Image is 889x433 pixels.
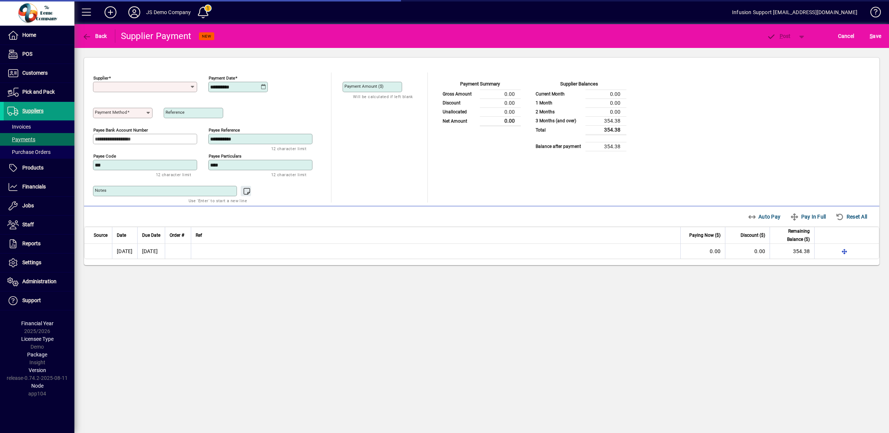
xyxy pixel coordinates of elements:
[480,98,521,107] td: 0.00
[585,90,626,98] td: 0.00
[146,6,191,18] div: JS Demo Company
[142,231,160,239] span: Due Date
[121,30,192,42] div: Supplier Payment
[7,149,51,155] span: Purchase Orders
[732,6,857,18] div: Infusion Support [EMAIL_ADDRESS][DOMAIN_NAME]
[22,70,48,76] span: Customers
[754,248,765,254] span: 0.00
[4,197,74,215] a: Jobs
[439,98,480,107] td: Discount
[21,320,54,326] span: Financial Year
[117,248,133,254] span: [DATE]
[4,216,74,234] a: Staff
[480,116,521,126] td: 0.00
[790,211,826,223] span: Pay In Full
[870,30,881,42] span: ave
[4,146,74,158] a: Purchase Orders
[4,133,74,146] a: Payments
[532,116,585,125] td: 3 Months (and over)
[22,51,32,57] span: POS
[22,297,41,303] span: Support
[4,291,74,310] a: Support
[689,231,720,239] span: Paying Now ($)
[22,240,41,246] span: Reports
[22,89,55,95] span: Pick and Pack
[4,26,74,45] a: Home
[95,110,127,115] mat-label: Payment method
[832,210,870,223] button: Reset All
[439,80,521,90] div: Payment Summary
[4,178,74,196] a: Financials
[585,116,626,125] td: 354.38
[93,75,109,81] mat-label: Supplier
[137,244,165,259] td: [DATE]
[344,84,383,89] mat-label: Payment Amount ($)
[74,29,115,43] app-page-header-button: Back
[4,45,74,64] a: POS
[122,6,146,19] button: Profile
[532,142,585,151] td: Balance after payment
[209,154,241,159] mat-label: Payee Particulars
[27,352,47,358] span: Package
[585,107,626,116] td: 0.00
[80,29,109,43] button: Back
[31,383,44,389] span: Node
[532,90,585,98] td: Current Month
[585,142,626,151] td: 354.38
[7,136,35,142] span: Payments
[4,235,74,253] a: Reports
[532,80,626,90] div: Supplier Balances
[196,231,202,239] span: Ref
[271,170,307,179] mat-hint: 12 character limit
[22,184,46,190] span: Financials
[4,83,74,101] a: Pick and Pack
[787,210,829,223] button: Pay In Full
[93,154,116,159] mat-label: Payee Code
[439,72,521,126] app-page-summary-card: Payment Summary
[95,188,106,193] mat-label: Notes
[4,64,74,83] a: Customers
[7,124,31,130] span: Invoices
[585,125,626,135] td: 354.38
[532,98,585,107] td: 1 Month
[4,253,74,272] a: Settings
[22,32,36,38] span: Home
[82,33,107,39] span: Back
[209,75,235,81] mat-label: Payment Date
[202,34,211,39] span: NEW
[99,6,122,19] button: Add
[21,336,54,342] span: Licensee Type
[271,144,307,153] mat-hint: 12 character limit
[585,98,626,107] td: 0.00
[710,248,720,254] span: 0.00
[741,231,765,239] span: Discount ($)
[865,1,880,26] a: Knowledge Base
[22,278,57,284] span: Administration
[480,107,521,116] td: 0.00
[4,120,74,133] a: Invoices
[480,90,521,98] td: 0.00
[4,272,74,291] a: Administration
[156,170,191,179] mat-hint: 12 character limit
[22,165,44,171] span: Products
[870,33,873,39] span: S
[22,259,41,265] span: Settings
[22,222,34,227] span: Staff
[763,29,795,43] button: Post
[836,29,856,43] button: Cancel
[532,125,585,135] td: Total
[835,211,867,223] span: Reset All
[780,33,783,39] span: P
[166,110,184,115] mat-label: Reference
[439,116,480,126] td: Net Amount
[353,92,413,101] mat-hint: Will be calculated if left blank
[94,231,107,239] span: Source
[189,196,247,205] mat-hint: Use 'Enter' to start a new line
[868,29,883,43] button: Save
[532,72,626,151] app-page-summary-card: Supplier Balances
[532,107,585,116] td: 2 Months
[793,248,810,254] span: 354.38
[117,231,126,239] span: Date
[774,227,810,243] span: Remaining Balance ($)
[4,159,74,177] a: Products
